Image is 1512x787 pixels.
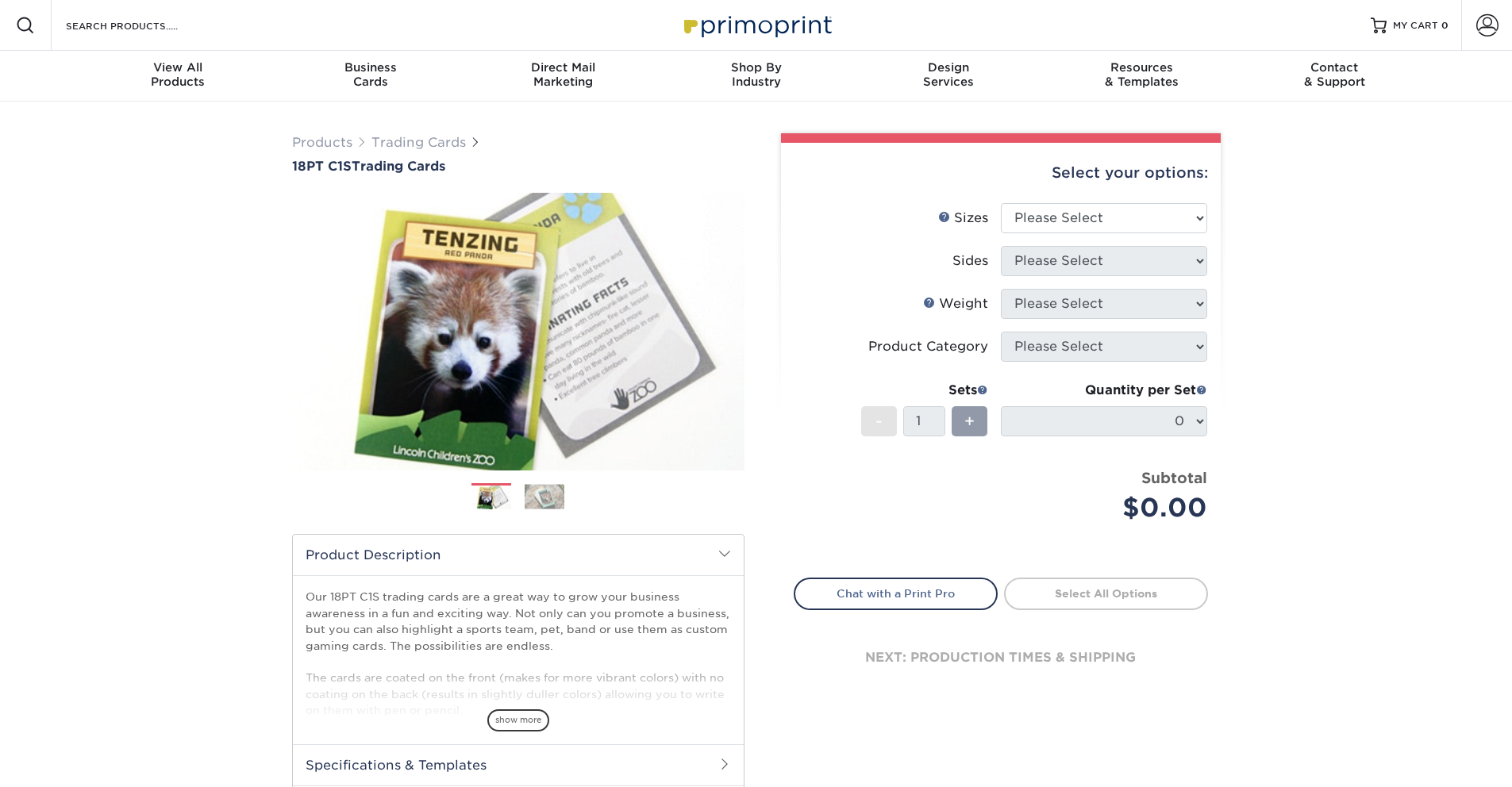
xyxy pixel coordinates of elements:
span: show more [487,709,549,731]
div: Marketing [467,60,660,89]
img: 18PT C1S 01 [292,175,744,488]
p: Our 18PT C1S trading cards are a great way to grow your business awareness in a fun and exciting ... [306,589,731,718]
span: Design [852,60,1045,75]
div: Sets [861,381,988,400]
a: Select All Options [1004,578,1208,609]
a: DesignServices [852,51,1045,102]
a: Products [292,135,352,150]
div: Select your options: [794,143,1208,203]
div: & Support [1238,60,1431,89]
span: + [964,409,975,433]
input: SEARCH PRODUCTS..... [64,16,219,35]
a: Trading Cards [371,135,466,150]
div: $0.00 [1013,489,1207,527]
a: Direct MailMarketing [467,51,660,102]
span: - [875,409,883,433]
div: Quantity per Set [1001,381,1207,400]
a: BusinessCards [274,51,467,102]
div: Sides [952,251,988,271]
img: Primoprint [677,8,836,42]
span: 0 [1441,20,1449,31]
div: Services [852,60,1045,89]
a: Resources& Templates [1045,51,1238,102]
a: View AllProducts [82,51,275,102]
span: View All [82,60,275,75]
div: next: production times & shipping [794,610,1208,705]
div: & Templates [1045,60,1238,89]
a: Contact& Support [1238,51,1431,102]
h2: Product Description [293,535,744,575]
a: Chat with a Print Pro [794,578,998,609]
span: Business [274,60,467,75]
div: Products [82,60,275,89]
span: Contact [1238,60,1431,75]
img: Trading Cards 01 [471,484,511,512]
a: 18PT C1STrading Cards [292,159,744,174]
div: Industry [660,60,852,89]
span: Resources [1045,60,1238,75]
span: MY CART [1393,19,1438,33]
div: Cards [274,60,467,89]
strong: Subtotal [1141,469,1207,486]
span: Direct Mail [467,60,660,75]
div: Product Category [868,337,988,356]
a: Shop ByIndustry [660,51,852,102]
h2: Specifications & Templates [293,744,744,785]
div: Weight [923,294,988,313]
span: 18PT C1S [292,159,352,174]
h1: Trading Cards [292,159,744,174]
div: Sizes [938,209,988,228]
img: Trading Cards 02 [525,484,564,509]
span: Shop By [660,60,852,75]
